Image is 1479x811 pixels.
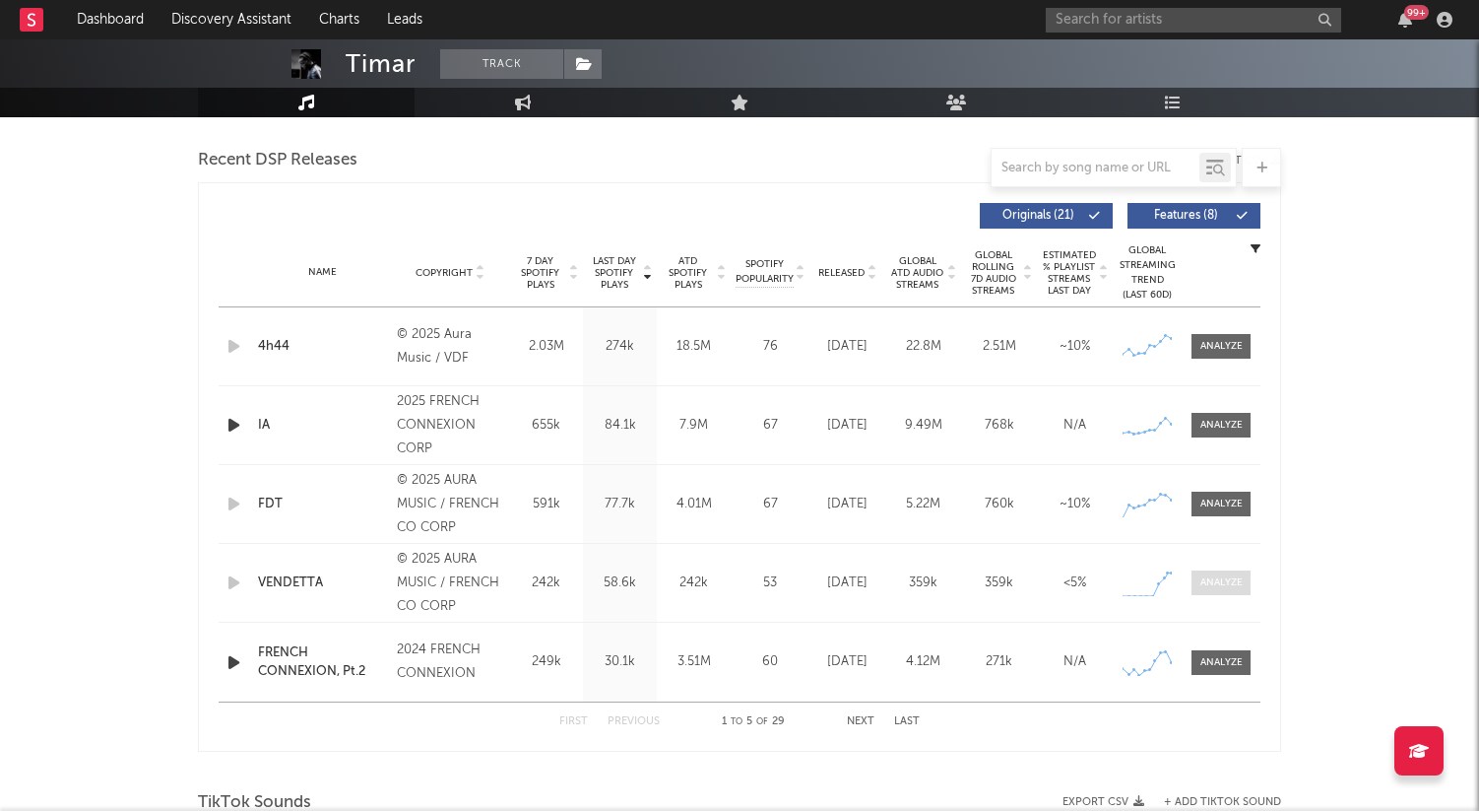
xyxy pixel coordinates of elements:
span: Global ATD Audio Streams [890,255,944,291]
div: 76 [736,337,804,357]
div: 5.22M [890,495,956,514]
span: 7 Day Spotify Plays [514,255,566,291]
div: 768k [966,416,1032,436]
div: 359k [966,574,1032,593]
div: 9.49M [890,416,956,436]
div: 271k [966,652,1032,672]
span: Global Rolling 7D Audio Streams [966,249,1020,297]
span: Copyright [416,267,473,279]
a: 4h44 [258,337,387,357]
div: 67 [736,416,804,436]
button: Originals(21) [980,203,1113,229]
div: 591k [514,495,578,514]
div: [DATE] [814,416,880,436]
div: Timar [346,49,416,79]
div: 4.01M [662,495,726,514]
div: 18.5M [662,337,726,357]
div: © 2025 AURA MUSIC / FRENCH CO CORP [397,548,504,619]
div: 359k [890,574,956,593]
button: Next [847,716,874,727]
div: 655k [514,416,578,436]
button: + Add TikTok Sound [1164,797,1281,808]
button: First [559,716,588,727]
span: Spotify Popularity [736,257,794,287]
div: 242k [514,574,578,593]
div: [DATE] [814,652,880,672]
span: Features ( 8 ) [1140,210,1231,222]
a: IA [258,416,387,436]
button: Last [894,716,920,727]
span: Last Day Spotify Plays [588,255,640,291]
div: 60 [736,652,804,672]
div: 242k [662,574,726,593]
span: Released [818,267,865,279]
div: 58.6k [588,574,652,593]
div: 99 + [1404,5,1429,20]
button: Export CSV [1062,796,1144,808]
div: ~ 10 % [1042,495,1108,514]
div: 4.12M [890,652,956,672]
div: 3.51M [662,652,726,672]
button: Features(8) [1127,203,1260,229]
div: 2.51M [966,337,1032,357]
div: 2025 FRENCH CONNEXION CORP [397,390,504,461]
div: [DATE] [814,337,880,357]
a: VENDETTA [258,574,387,593]
button: 99+ [1398,12,1412,28]
a: FDT [258,495,387,514]
button: Previous [608,716,660,727]
div: Global Streaming Trend (Last 60D) [1118,243,1177,303]
div: [DATE] [814,495,880,514]
input: Search by song name or URL [992,161,1199,176]
div: <5% [1042,574,1108,593]
div: 7.9M [662,416,726,436]
div: Name [258,265,387,280]
div: 1 5 29 [699,710,807,734]
div: N/A [1042,652,1108,672]
div: 249k [514,652,578,672]
span: Originals ( 21 ) [993,210,1083,222]
div: 2024 FRENCH CONNEXION [397,639,504,686]
div: 53 [736,574,804,593]
div: 2.03M [514,337,578,357]
div: 760k [966,495,1032,514]
span: to [731,717,742,726]
div: N/A [1042,416,1108,436]
span: ATD Spotify Plays [662,255,714,291]
div: © 2025 Aura Music / VDF [397,323,504,371]
button: Track [440,49,563,79]
div: 30.1k [588,652,652,672]
div: 67 [736,495,804,514]
a: FRENCH CONNEXION, Pt.2 [258,643,387,682]
div: ~ 10 % [1042,337,1108,357]
span: Estimated % Playlist Streams Last Day [1042,249,1096,297]
div: 77.7k [588,495,652,514]
div: © 2025 AURA MUSIC / FRENCH CO CORP [397,469,504,540]
button: + Add TikTok Sound [1144,797,1281,808]
div: 274k [588,337,652,357]
input: Search for artists [1046,8,1341,33]
span: of [756,717,768,726]
div: 22.8M [890,337,956,357]
div: 84.1k [588,416,652,436]
div: [DATE] [814,574,880,593]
